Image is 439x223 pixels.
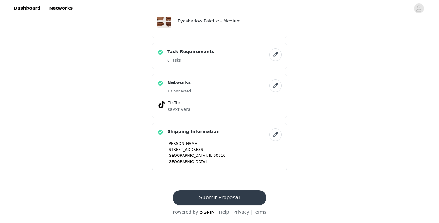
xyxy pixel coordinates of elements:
[173,190,266,205] button: Submit Proposal
[45,1,76,15] a: Networks
[152,43,287,69] div: Task Requirements
[230,210,232,215] span: |
[250,210,252,215] span: |
[167,88,191,94] h5: 1 Connected
[10,1,44,15] a: Dashboard
[167,141,282,146] p: [PERSON_NAME]
[416,3,422,13] div: avatar
[167,48,214,55] h4: Task Requirements
[253,210,266,215] a: Terms
[167,79,191,86] h4: Networks
[167,147,282,152] p: [STREET_ADDRESS]
[152,74,287,118] div: Networks
[167,153,208,158] span: [GEOGRAPHIC_DATA],
[178,11,282,24] h4: Major Dimension Essential Artistry Edit Eyeshadow Palette - Medium
[152,123,287,170] div: Shipping Information
[154,8,174,28] img: Major Dimension Essential Artistry Edit Eyeshadow Palette - Medium
[219,210,229,215] a: Help
[167,159,282,165] p: [GEOGRAPHIC_DATA]
[233,210,249,215] a: Privacy
[173,210,198,215] span: Powered by
[209,153,212,158] span: IL
[214,153,225,158] span: 60610
[216,210,218,215] span: |
[199,210,215,214] img: logo
[167,128,219,135] h4: Shipping Information
[168,106,271,113] p: savxrivera
[167,57,214,63] h5: 0 Tasks
[168,100,271,106] h4: TikTok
